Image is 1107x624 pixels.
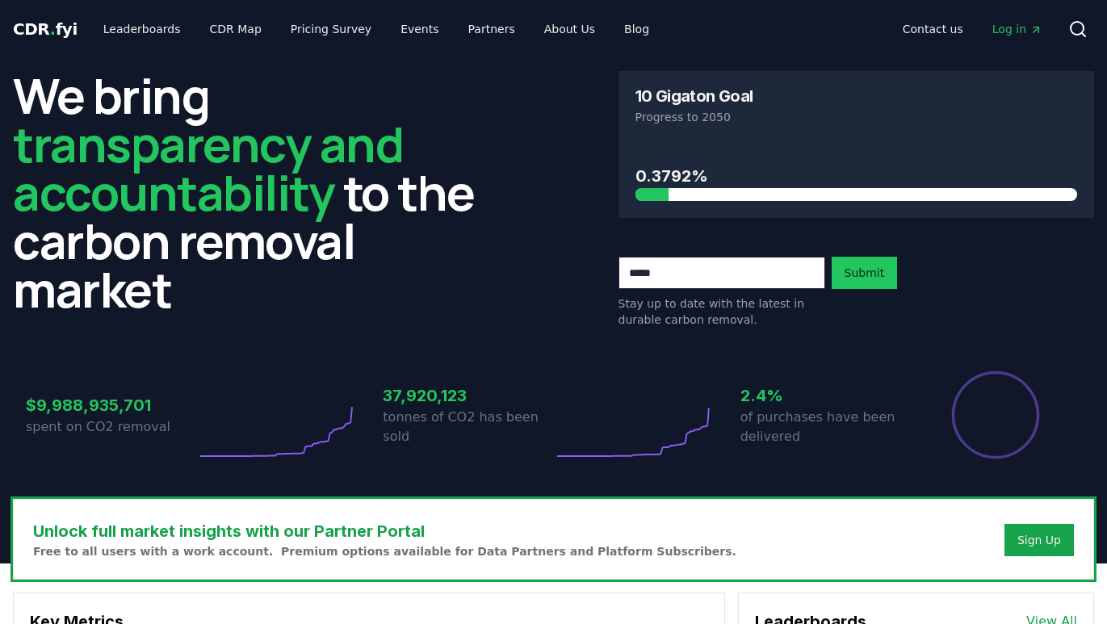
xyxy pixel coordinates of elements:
a: About Us [531,15,608,44]
div: Percentage of sales delivered [950,370,1041,460]
p: of purchases have been delivered [740,408,911,446]
span: transparency and accountability [13,111,403,225]
a: Leaderboards [90,15,194,44]
p: Free to all users with a work account. Premium options available for Data Partners and Platform S... [33,543,736,559]
a: Blog [611,15,662,44]
button: Sign Up [1004,524,1074,556]
h3: 0.3792% [635,164,1078,188]
a: Partners [455,15,528,44]
p: Progress to 2050 [635,109,1078,125]
span: Log in [992,21,1042,37]
h3: Unlock full market insights with our Partner Portal [33,519,736,543]
h2: We bring to the carbon removal market [13,71,489,313]
nav: Main [90,15,662,44]
h3: 37,920,123 [383,383,553,408]
p: Stay up to date with the latest in durable carbon removal. [618,295,825,328]
p: spent on CO2 removal [26,417,196,437]
a: Sign Up [1017,532,1061,548]
span: CDR fyi [13,19,78,39]
a: Pricing Survey [278,15,384,44]
h3: 10 Gigaton Goal [635,88,753,104]
button: Submit [832,257,898,289]
h3: 2.4% [740,383,911,408]
a: Events [388,15,451,44]
a: Contact us [890,15,976,44]
nav: Main [890,15,1055,44]
a: CDR Map [197,15,275,44]
span: . [50,19,56,39]
h3: $9,988,935,701 [26,393,196,417]
a: Log in [979,15,1055,44]
p: tonnes of CO2 has been sold [383,408,553,446]
a: CDR.fyi [13,18,78,40]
